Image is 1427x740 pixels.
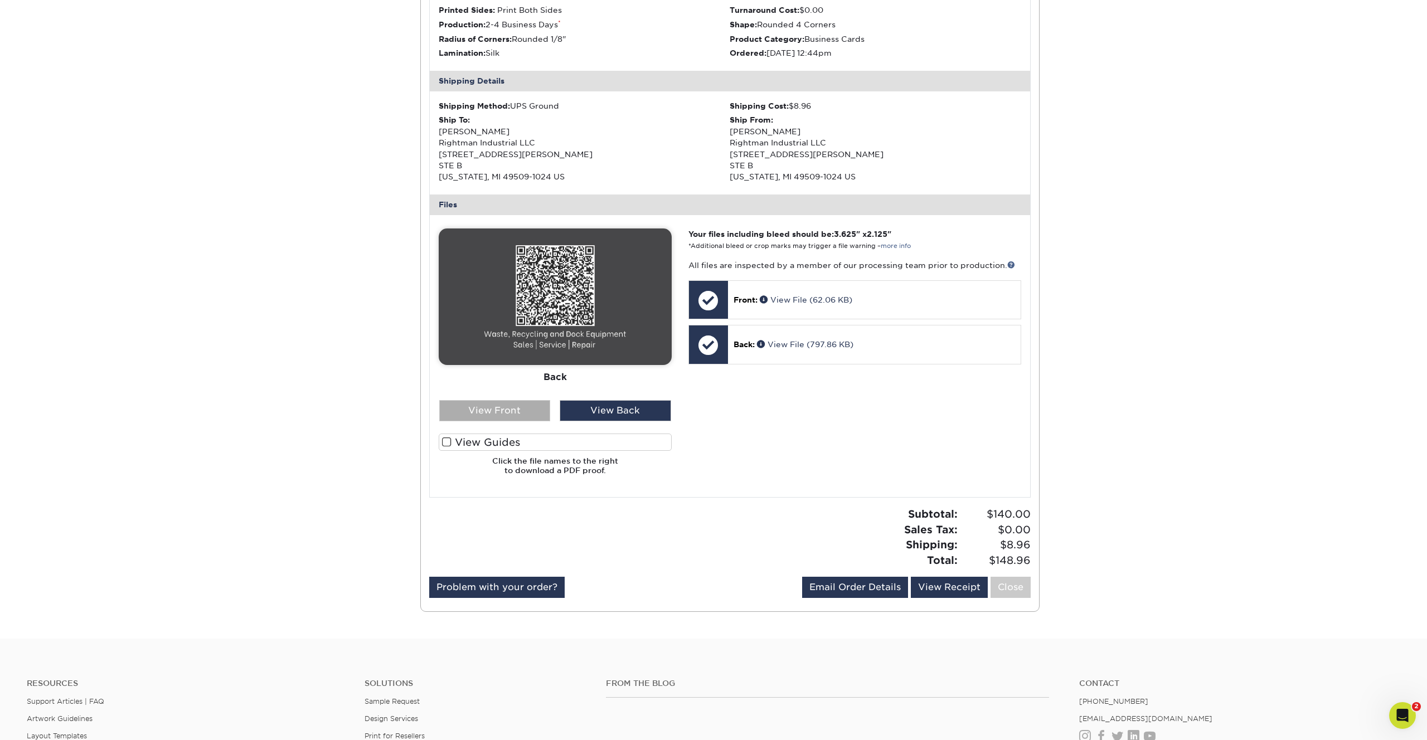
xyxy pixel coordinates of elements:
[911,577,988,598] a: View Receipt
[961,537,1031,553] span: $8.96
[1412,702,1421,711] span: 2
[365,732,425,740] a: Print for Resellers
[730,114,1021,182] div: [PERSON_NAME] Rightman Industrial LLC [STREET_ADDRESS][PERSON_NAME] STE B [US_STATE], MI 49509-10...
[439,400,551,421] div: View Front
[757,340,853,349] a: View File (797.86 KB)
[497,6,562,14] span: Print Both Sides
[606,679,1049,688] h4: From the Blog
[688,242,911,250] small: *Additional bleed or crop marks may trigger a file warning –
[430,194,1031,215] div: Files
[27,714,93,723] a: Artwork Guidelines
[730,4,1021,16] li: $0.00
[439,456,672,484] h6: Click the file names to the right to download a PDF proof.
[802,577,908,598] a: Email Order Details
[688,260,1021,271] p: All files are inspected by a member of our processing team prior to production.
[439,35,512,43] strong: Radius of Corners:
[1079,679,1400,688] a: Contact
[429,577,565,598] a: Problem with your order?
[439,115,470,124] strong: Ship To:
[439,6,495,14] strong: Printed Sides:
[439,364,672,389] div: Back
[867,230,887,238] span: 2.125
[730,19,1021,30] li: Rounded 4 Corners
[730,6,799,14] strong: Turnaround Cost:
[27,679,348,688] h4: Resources
[1389,702,1416,729] iframe: Intercom live chat
[439,434,672,451] label: View Guides
[730,101,789,110] strong: Shipping Cost:
[991,577,1031,598] a: Close
[439,33,730,45] li: Rounded 1/8"
[560,400,671,421] div: View Back
[688,230,891,238] strong: Your files including bleed should be: " x "
[927,554,958,566] strong: Total:
[27,732,87,740] a: Layout Templates
[730,48,766,57] strong: Ordered:
[730,47,1021,59] li: [DATE] 12:44pm
[906,538,958,551] strong: Shipping:
[734,340,755,349] span: Back:
[834,230,856,238] span: 3.625
[439,114,730,182] div: [PERSON_NAME] Rightman Industrial LLC [STREET_ADDRESS][PERSON_NAME] STE B [US_STATE], MI 49509-10...
[961,522,1031,538] span: $0.00
[730,35,804,43] strong: Product Category:
[365,679,589,688] h4: Solutions
[439,48,486,57] strong: Lamination:
[961,507,1031,522] span: $140.00
[27,697,104,705] a: Support Articles | FAQ
[734,295,758,304] span: Front:
[439,19,730,30] li: 2-4 Business Days
[908,508,958,520] strong: Subtotal:
[1079,697,1148,705] a: [PHONE_NUMBER]
[1079,714,1212,723] a: [EMAIL_ADDRESS][DOMAIN_NAME]
[365,697,420,705] a: Sample Request
[760,295,852,304] a: View File (62.06 KB)
[365,714,418,723] a: Design Services
[439,101,510,110] strong: Shipping Method:
[904,523,958,535] strong: Sales Tax:
[730,100,1021,111] div: $8.96
[730,33,1021,45] li: Business Cards
[730,115,773,124] strong: Ship From:
[439,100,730,111] div: UPS Ground
[439,47,730,59] li: Silk
[881,242,911,250] a: more info
[730,20,757,29] strong: Shape:
[961,553,1031,568] span: $148.96
[430,71,1031,91] div: Shipping Details
[439,20,486,29] strong: Production:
